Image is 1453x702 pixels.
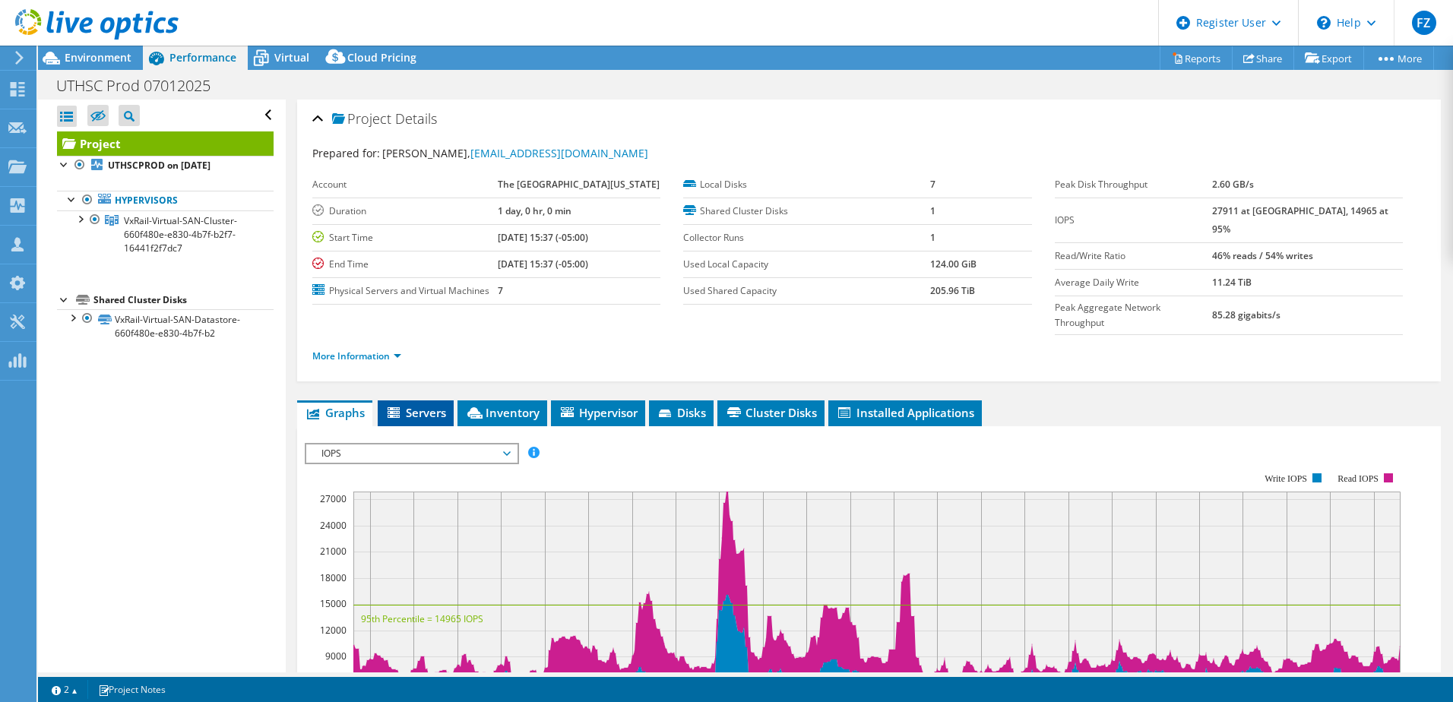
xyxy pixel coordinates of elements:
[930,284,975,297] b: 205.96 TiB
[325,650,347,662] text: 9000
[320,571,347,584] text: 18000
[470,146,648,160] a: [EMAIL_ADDRESS][DOMAIN_NAME]
[725,405,817,420] span: Cluster Disks
[657,405,706,420] span: Disks
[305,405,365,420] span: Graphs
[312,204,498,219] label: Duration
[1055,275,1213,290] label: Average Daily Write
[108,159,211,172] b: UTHSCPROD on [DATE]
[1412,11,1436,35] span: FZ
[498,284,503,297] b: 7
[498,231,588,244] b: [DATE] 15:37 (-05:00)
[1337,473,1379,484] text: Read IOPS
[361,612,483,625] text: 95th Percentile = 14965 IOPS
[1363,46,1434,70] a: More
[314,444,509,463] span: IOPS
[65,50,131,65] span: Environment
[465,405,540,420] span: Inventory
[1055,248,1213,264] label: Read/Write Ratio
[683,283,930,299] label: Used Shared Capacity
[312,230,498,245] label: Start Time
[312,146,380,160] label: Prepared for:
[57,191,274,210] a: Hypervisors
[312,349,401,362] a: More Information
[1212,204,1388,236] b: 27911 at [GEOGRAPHIC_DATA], 14965 at 95%
[124,214,237,255] span: VxRail-Virtual-SAN-Cluster-660f480e-e830-4b7f-b2f7-16441f2f7dc7
[312,177,498,192] label: Account
[57,210,274,258] a: VxRail-Virtual-SAN-Cluster-660f480e-e830-4b7f-b2f7-16441f2f7dc7
[1212,249,1313,262] b: 46% reads / 54% writes
[1055,300,1213,330] label: Peak Aggregate Network Throughput
[930,231,935,244] b: 1
[559,405,638,420] span: Hypervisor
[683,230,930,245] label: Collector Runs
[683,204,930,219] label: Shared Cluster Disks
[41,680,88,699] a: 2
[1212,178,1254,191] b: 2.60 GB/s
[1317,16,1331,30] svg: \n
[930,258,977,270] b: 124.00 GiB
[312,283,498,299] label: Physical Servers and Virtual Machines
[385,405,446,420] span: Servers
[836,405,974,420] span: Installed Applications
[1232,46,1294,70] a: Share
[1055,213,1213,228] label: IOPS
[320,492,347,505] text: 27000
[1212,308,1280,321] b: 85.28 gigabits/s
[683,257,930,272] label: Used Local Capacity
[930,178,935,191] b: 7
[382,146,648,160] span: [PERSON_NAME],
[1212,276,1252,289] b: 11.24 TiB
[320,597,347,610] text: 15000
[395,109,437,128] span: Details
[1265,473,1307,484] text: Write IOPS
[498,258,588,270] b: [DATE] 15:37 (-05:00)
[1160,46,1233,70] a: Reports
[57,131,274,156] a: Project
[274,50,309,65] span: Virtual
[498,204,571,217] b: 1 day, 0 hr, 0 min
[57,309,274,343] a: VxRail-Virtual-SAN-Datastore-660f480e-e830-4b7f-b2
[930,204,935,217] b: 1
[169,50,236,65] span: Performance
[87,680,176,699] a: Project Notes
[320,519,347,532] text: 24000
[312,257,498,272] label: End Time
[93,291,274,309] div: Shared Cluster Disks
[332,112,391,127] span: Project
[498,178,660,191] b: The [GEOGRAPHIC_DATA][US_STATE]
[320,545,347,558] text: 21000
[347,50,416,65] span: Cloud Pricing
[683,177,930,192] label: Local Disks
[1293,46,1364,70] a: Export
[1055,177,1213,192] label: Peak Disk Throughput
[49,77,234,94] h1: UTHSC Prod 07012025
[57,156,274,175] a: UTHSCPROD on [DATE]
[320,624,347,637] text: 12000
